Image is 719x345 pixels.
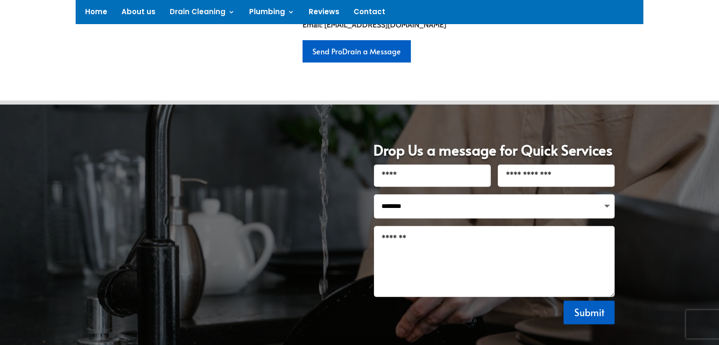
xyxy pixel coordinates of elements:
a: About us [121,9,156,19]
a: Plumbing [249,9,295,19]
span: Email: [EMAIL_ADDRESS][DOMAIN_NAME] [303,20,446,29]
a: Home [85,9,107,19]
h1: Drop Us a message for Quick Services [373,143,615,164]
button: Submit [563,301,615,324]
a: Reviews [309,9,339,19]
a: Drain Cleaning [170,9,235,19]
a: Contact [354,9,385,19]
a: Send ProDrain a Message [303,40,411,62]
